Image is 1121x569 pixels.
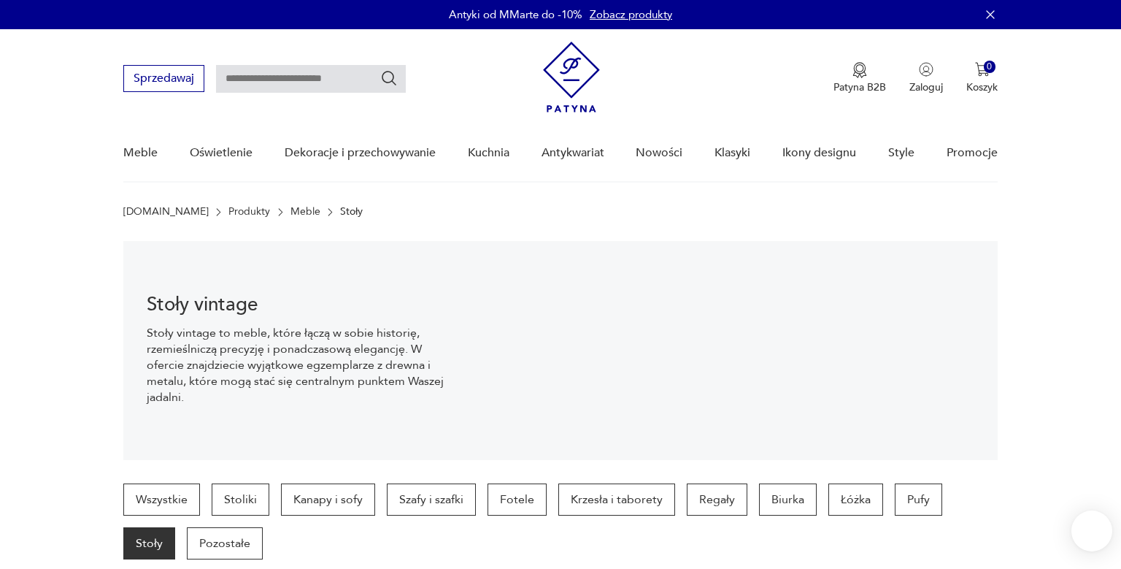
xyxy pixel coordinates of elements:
a: Zobacz produkty [590,7,672,22]
img: Ikona koszyka [975,62,990,77]
p: Zaloguj [909,80,943,94]
a: Regały [687,484,747,516]
button: Zaloguj [909,62,943,94]
a: Dekoracje i przechowywanie [285,125,436,181]
a: Kuchnia [468,125,509,181]
img: Patyna - sklep z meblami i dekoracjami vintage [543,42,600,112]
a: Łóżka [828,484,883,516]
a: Meble [123,125,158,181]
button: Patyna B2B [833,62,886,94]
p: Patyna B2B [833,80,886,94]
a: Ikona medaluPatyna B2B [833,62,886,94]
a: Sprzedawaj [123,75,204,85]
p: Stoły vintage to meble, które łączą w sobie historię, rzemieślniczą precyzję i ponadczasową elega... [147,325,450,405]
a: Style [888,125,914,181]
a: Nowości [636,125,682,181]
h1: Stoły vintage [147,296,450,313]
img: Ikona medalu [852,62,867,78]
img: Ikonka użytkownika [919,62,933,77]
p: Koszyk [966,80,998,94]
a: Biurka [759,484,817,516]
button: 0Koszyk [966,62,998,94]
a: Fotele [488,484,547,516]
a: Pufy [895,484,942,516]
a: Stoliki [212,484,269,516]
a: Promocje [947,125,998,181]
iframe: Smartsupp widget button [1071,511,1112,551]
a: [DOMAIN_NAME] [123,206,209,218]
div: 0 [984,61,996,73]
a: Szafy i szafki [387,484,476,516]
a: Antykwariat [542,125,604,181]
button: Sprzedawaj [123,65,204,92]
a: Stoły [123,527,175,560]
a: Meble [290,206,320,218]
a: Wszystkie [123,484,200,516]
a: Krzesła i taborety [558,484,675,516]
a: Kanapy i sofy [281,484,375,516]
a: Oświetlenie [190,125,253,181]
p: Stoły [340,206,363,218]
button: Szukaj [380,69,398,87]
a: Pozostałe [187,527,263,560]
a: Produkty [228,206,270,218]
p: Antyki od MMarte do -10% [449,7,582,22]
a: Klasyki [714,125,750,181]
a: Ikony designu [782,125,856,181]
